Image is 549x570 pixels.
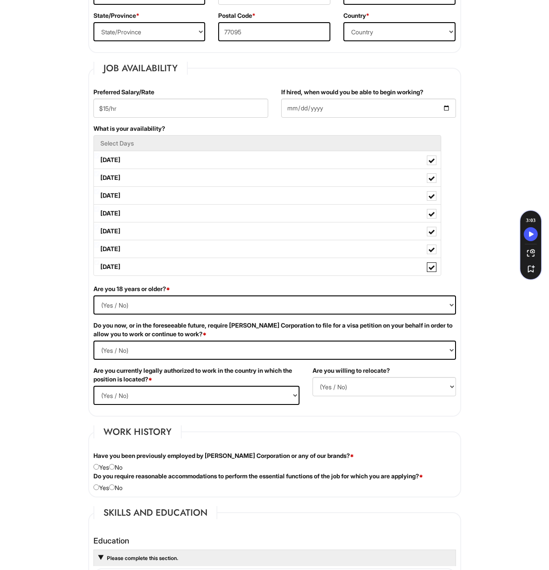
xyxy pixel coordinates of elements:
[93,366,299,384] label: Are you currently legally authorized to work in the country in which the position is located?
[93,22,206,41] select: State/Province
[94,187,441,204] label: [DATE]
[93,124,165,133] label: What is your availability?
[93,285,170,293] label: Are you 18 years or older?
[93,295,456,315] select: (Yes / No)
[93,537,456,545] h4: Education
[94,258,441,275] label: [DATE]
[218,11,256,20] label: Postal Code
[94,205,441,222] label: [DATE]
[93,88,154,96] label: Preferred Salary/Rate
[93,321,456,338] label: Do you now, or in the foreseeable future, require [PERSON_NAME] Corporation to file for a visa pe...
[93,451,354,460] label: Have you been previously employed by [PERSON_NAME] Corporation or any of our brands?
[93,62,188,75] legend: Job Availability
[313,366,390,375] label: Are you willing to relocate?
[94,222,441,240] label: [DATE]
[313,377,456,396] select: (Yes / No)
[94,169,441,186] label: [DATE]
[93,472,423,481] label: Do you require reasonable accommodations to perform the essential functions of the job for which ...
[218,22,330,41] input: Postal Code
[343,11,369,20] label: Country
[343,22,456,41] select: Country
[94,240,441,258] label: [DATE]
[93,386,299,405] select: (Yes / No)
[281,88,423,96] label: If hired, when would you be able to begin working?
[87,472,462,492] div: Yes No
[93,11,140,20] label: State/Province
[87,451,462,472] div: Yes No
[106,555,178,561] a: Please complete this section.
[94,151,441,169] label: [DATE]
[93,425,182,438] legend: Work History
[93,99,268,118] input: Preferred Salary/Rate
[93,506,217,519] legend: Skills and Education
[93,341,456,360] select: (Yes / No)
[100,140,434,146] h5: Select Days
